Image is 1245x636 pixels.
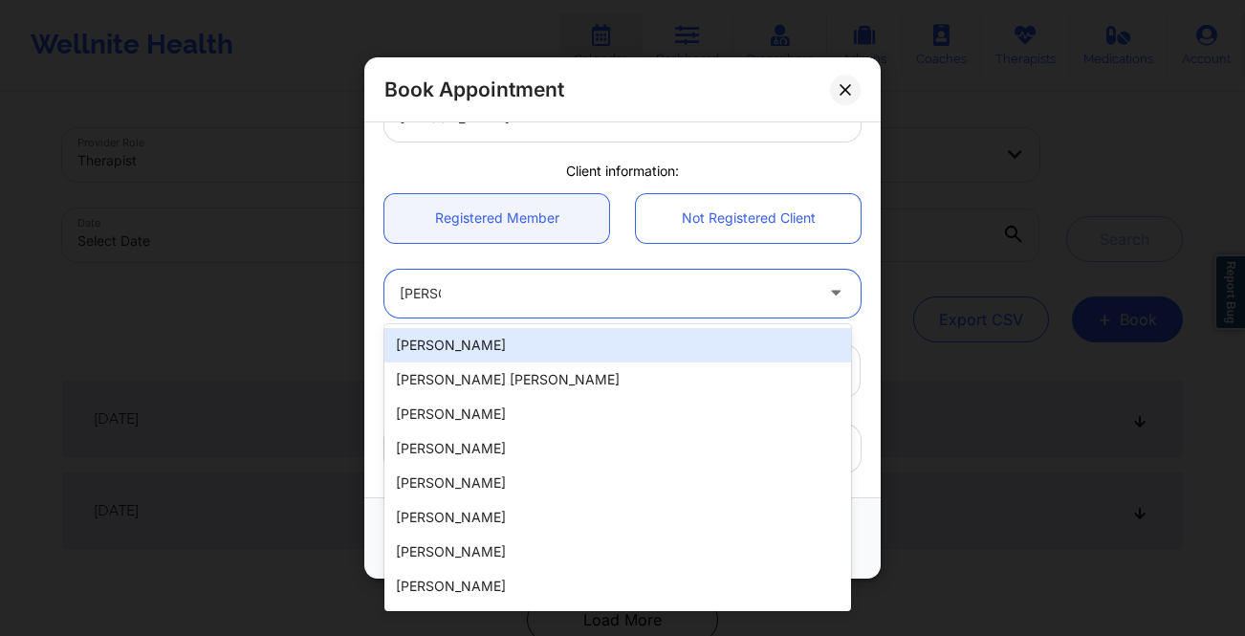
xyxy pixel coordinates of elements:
div: [PERSON_NAME] [384,431,851,466]
div: [PERSON_NAME] [384,397,851,431]
div: [PERSON_NAME] [384,535,851,569]
div: [PERSON_NAME] [384,500,851,535]
div: [PERSON_NAME] [PERSON_NAME] [384,362,851,397]
h2: Book Appointment [384,77,564,102]
a: Not Registered Client [636,194,861,243]
div: [PERSON_NAME] [384,569,851,603]
div: [PERSON_NAME] [384,466,851,500]
div: Client information: [371,162,874,181]
a: Registered Member [384,194,609,243]
div: [PERSON_NAME] [384,328,851,362]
